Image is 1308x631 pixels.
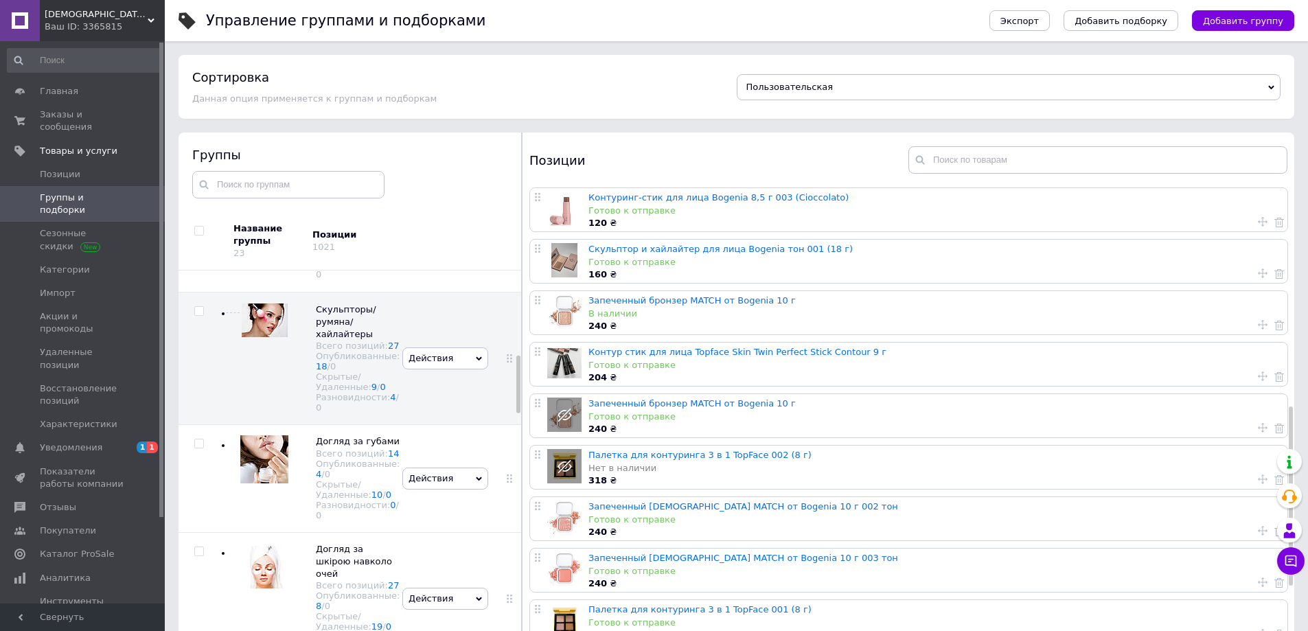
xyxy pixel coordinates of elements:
[325,601,330,611] div: 0
[40,287,76,299] span: Импорт
[588,295,796,306] a: Запеченный бронзер MATCH от Bogenia 10 г
[45,21,165,33] div: Ваш ID: 3365815
[588,372,607,382] b: 204
[388,341,400,351] a: 27
[588,256,1281,268] div: Готово к отправке
[588,450,812,460] a: Палетка для контуринга 3 в 1 TopFace 002 (8 г)
[1274,525,1284,537] a: Удалить товар
[316,500,399,520] span: /
[233,222,302,247] div: Название группы
[588,347,886,357] a: Контур стик для лица Topface Skin Twin Perfect Stick Contour 9 г
[1274,422,1284,434] a: Удалить товар
[206,12,485,29] h1: Управление группами и подборками
[588,617,1281,629] div: Готово к отправке
[388,580,400,590] a: 27
[240,435,288,483] img: Догляд за губами
[588,501,898,512] a: Запеченный [DEMOGRAPHIC_DATA] MATCH от Bogenia 10 г 002 тон
[316,510,321,520] div: 0
[40,441,102,454] span: Уведомления
[40,227,127,252] span: Сезонные скидки
[192,70,269,84] h4: Сортировка
[316,351,400,371] div: Опубликованные:
[409,353,453,363] span: Действия
[588,268,1281,281] div: ₴
[45,8,148,21] span: Ladies' Secrets
[746,82,834,92] span: Пользовательская
[316,392,399,413] span: /
[1192,10,1294,31] button: Добавить группу
[588,527,607,537] b: 240
[316,392,400,413] div: Разновидности:
[316,341,400,351] div: Всего позиций:
[588,526,1281,538] div: ₴
[312,229,429,241] div: Позиции
[1274,370,1284,382] a: Удалить товар
[240,543,288,591] img: Догляд за шкірою навколо очей
[377,382,386,392] span: /
[588,514,1281,526] div: Готово к отправке
[1064,10,1178,31] button: Добавить подборку
[588,217,1281,229] div: ₴
[588,192,849,203] a: Контуринг-стик для лица Bogenia 8,5 г 003 (Cioccolato)
[40,310,127,335] span: Акции и промокоды
[388,448,400,459] a: 14
[1274,576,1284,588] a: Удалить товар
[1000,16,1039,26] span: Экспорт
[588,423,1281,435] div: ₴
[371,490,383,500] a: 10
[1274,216,1284,228] a: Удалить товар
[588,269,607,279] b: 160
[386,490,391,500] a: 0
[40,572,91,584] span: Аналитика
[316,601,321,611] a: 8
[588,474,1281,487] div: ₴
[588,320,1281,332] div: ₴
[588,218,607,228] b: 120
[588,462,1281,474] div: Нет в наличии
[1277,547,1305,575] button: Чат с покупателем
[316,544,392,579] span: Догляд за шкірою навколо очей
[588,565,1281,577] div: Готово к отправке
[529,146,908,174] div: Позиции
[40,418,117,431] span: Характеристики
[316,469,321,479] a: 4
[588,424,607,434] b: 240
[40,85,78,97] span: Главная
[409,593,453,604] span: Действия
[390,392,395,402] a: 4
[382,490,391,500] span: /
[588,308,1281,320] div: В наличии
[588,244,853,254] a: Скульптор и хайлайтер для лица Bogenia тон 001 (18 г)
[380,382,386,392] a: 0
[316,590,400,611] div: Опубликованные:
[1075,16,1167,26] span: Добавить подборку
[192,93,437,104] span: Данная опция применяется к группам и подборкам
[40,525,96,537] span: Покупатели
[137,441,148,453] span: 1
[40,108,127,133] span: Заказы и сообщения
[588,359,1281,371] div: Готово к отправке
[40,145,117,157] span: Товары и услуги
[40,192,127,216] span: Группы и подборки
[330,361,336,371] div: 0
[40,168,80,181] span: Позиции
[321,469,330,479] span: /
[588,411,1281,423] div: Готово к отправке
[588,553,898,563] a: Запеченный [DEMOGRAPHIC_DATA] MATCH от Bogenia 10 г 003 тон
[192,171,385,198] input: Поиск по группам
[192,146,508,163] div: Группы
[325,469,330,479] div: 0
[588,398,796,409] a: Запеченный бронзер MATCH от Bogenia 10 г
[328,361,336,371] span: /
[588,205,1281,217] div: Готово к отправке
[316,269,321,279] div: 0
[316,500,400,520] div: Разновидности:
[1274,473,1284,485] a: Удалить товар
[316,304,376,339] span: Скульпторы/ румяна/ хайлайтеры
[316,479,400,500] div: Скрытые/Удаленные:
[40,595,127,620] span: Инструменты вебмастера и SEO
[316,361,328,371] a: 18
[40,264,90,276] span: Категории
[409,473,453,483] span: Действия
[588,475,607,485] b: 318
